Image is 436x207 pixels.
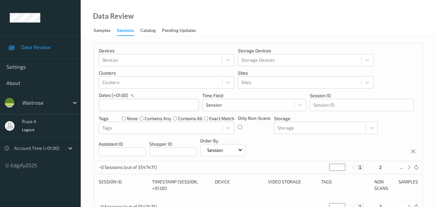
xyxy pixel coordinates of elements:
label: exact match [209,115,234,122]
p: Storage Devices [238,47,373,54]
p: Sites [238,70,373,76]
p: Session [205,147,225,153]
p: Devices [99,47,234,54]
p: Storage [274,115,378,122]
a: Sessions [117,26,140,36]
p: dates (+01:00) [99,92,128,98]
button: ... [398,164,405,170]
div: Data Review [93,13,134,19]
div: Video Storage [268,179,317,191]
div: Catalog [140,27,156,35]
button: 1 [357,164,363,170]
p: Tags [99,115,108,122]
div: Pending Updates [162,27,196,35]
p: Shopper ID [149,141,197,147]
p: Assistant ID [99,141,146,147]
label: contains any [145,115,171,122]
p: Time Field [202,92,306,99]
label: none [127,115,138,122]
a: Catalog [140,26,162,35]
div: Samples [94,27,110,35]
p: Order By [200,138,245,144]
div: Timestamp (Session, +01:00) [152,179,210,191]
div: Tags [321,179,370,191]
div: Samples [399,179,418,191]
button: 2 [377,164,384,170]
a: Pending Updates [162,26,202,35]
a: Samples [94,26,117,35]
p: Clusters [99,70,234,76]
div: Non Scans [374,179,394,191]
label: contains all [178,115,202,122]
div: Sessions [117,27,134,36]
p: ~0 Sessions (out of 3547471) [99,164,157,171]
p: Session ID [310,92,414,99]
div: Device [215,179,264,191]
p: Only Non-Scans [238,115,270,121]
div: Session ID [99,179,147,191]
